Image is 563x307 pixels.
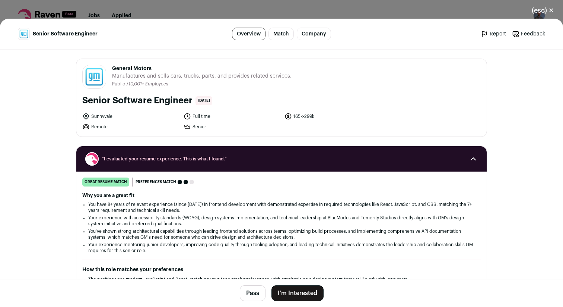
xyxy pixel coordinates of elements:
[18,28,29,40] img: d5a0aebc5966ecaf43e79522b74caa6b1141ffd5f2e673fe6d1eaafb14e875ca.jpg
[127,81,168,87] li: /
[102,156,461,162] span: “I evaluated your resume experience. This is what I found.”
[83,65,106,88] img: d5a0aebc5966ecaf43e79522b74caa6b1141ffd5f2e673fe6d1eaafb14e875ca.jpg
[82,192,481,198] h2: Why you are a great fit
[271,285,324,301] button: I'm Interested
[240,285,265,301] button: Pass
[82,95,193,107] h1: Senior Software Engineer
[88,276,475,282] li: The position uses modern JavaScript and React, matching your tech stack preferences, with emphasi...
[128,82,168,86] span: 10,001+ Employees
[195,96,212,105] span: [DATE]
[481,30,506,38] a: Report
[88,201,475,213] li: You have 8+ years of relevant experience (since [DATE]) in frontend development with demonstrated...
[112,65,292,72] span: General Motors
[184,113,280,120] li: Full time
[112,81,127,87] li: Public
[284,113,381,120] li: 165k-299k
[523,2,563,19] button: Close modal
[82,178,129,187] div: great resume match
[112,72,292,80] span: Manufactures and sells cars, trucks, parts, and provides related services.
[297,28,331,40] a: Company
[82,266,481,273] h2: How this role matches your preferences
[82,113,179,120] li: Sunnyvale
[88,215,475,227] li: Your experience with accessibility standards (WCAG), design systems implementation, and technical...
[88,228,475,240] li: You've shown strong architectural capabilities through leading frontend solutions across teams, o...
[33,30,98,38] span: Senior Software Engineer
[268,28,294,40] a: Match
[82,123,179,131] li: Remote
[512,30,545,38] a: Feedback
[232,28,265,40] a: Overview
[184,123,280,131] li: Senior
[136,178,176,186] span: Preferences match
[88,242,475,254] li: Your experience mentoring junior developers, improving code quality through tooling adoption, and...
